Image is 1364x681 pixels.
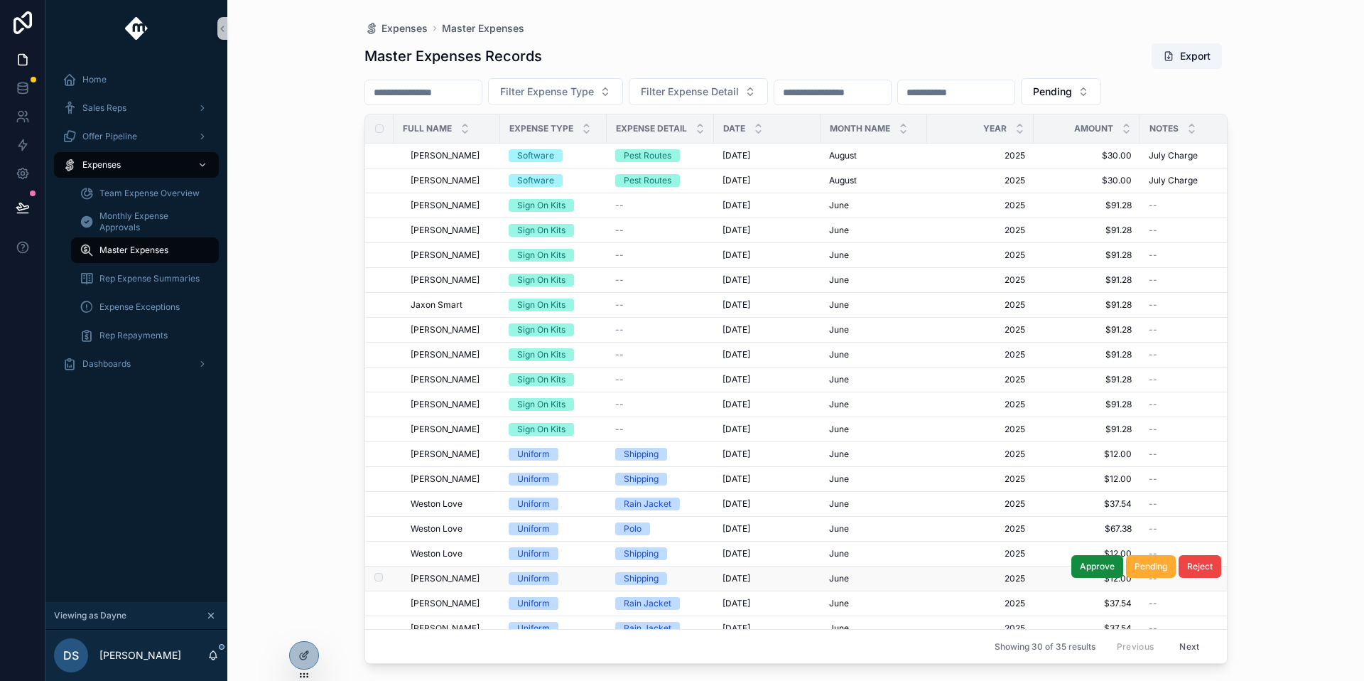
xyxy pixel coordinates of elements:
span: June [829,399,849,410]
span: $37.54 [1042,498,1132,510]
a: [DATE] [722,175,812,186]
span: -- [1149,250,1157,261]
button: Export [1152,43,1222,69]
a: [PERSON_NAME] [411,324,492,336]
span: June [829,250,849,261]
span: $30.00 [1042,150,1132,161]
a: 2025 [936,299,1025,311]
a: June [829,449,919,460]
span: [DATE] [722,498,750,510]
div: Sign On Kits [517,423,565,436]
span: [PERSON_NAME] [411,449,480,460]
a: -- [1149,250,1238,261]
span: [DATE] [722,200,750,211]
span: Dashboards [82,358,131,370]
span: Jaxon Smart [411,299,462,311]
div: Software [517,174,554,187]
a: 2025 [936,200,1025,211]
span: Monthly Expense Approvals [99,210,205,233]
span: [PERSON_NAME] [411,424,480,435]
span: [DATE] [722,175,750,186]
a: Weston Love [411,498,492,510]
a: Rep Repayments [71,323,219,348]
a: Weston Love [411,548,492,559]
a: Software [509,149,598,162]
a: 2025 [936,274,1025,286]
span: Pending [1033,85,1072,99]
div: Rain Jacket [624,498,671,510]
a: June [829,200,919,211]
span: August [829,175,857,186]
a: Offer Pipeline [54,124,219,149]
a: -- [1149,374,1238,385]
a: 2025 [936,374,1025,385]
a: [PERSON_NAME] [411,473,492,485]
span: Weston Love [411,548,462,559]
span: June [829,498,849,510]
span: Master Expenses [442,21,524,36]
span: -- [1149,374,1157,385]
div: Sign On Kits [517,249,565,262]
a: -- [1149,299,1238,311]
a: Sign On Kits [509,423,598,436]
span: Weston Love [411,523,462,535]
span: -- [615,349,624,360]
div: scrollable content [45,57,227,395]
span: [PERSON_NAME] [411,349,480,360]
a: June [829,274,919,286]
a: [PERSON_NAME] [411,150,492,161]
span: [DATE] [722,548,750,559]
a: -- [1149,449,1238,460]
a: $91.28 [1042,399,1132,410]
span: Expenses [82,159,121,171]
span: -- [615,374,624,385]
a: [DATE] [722,473,812,485]
a: $91.28 [1042,225,1132,236]
div: Shipping [624,547,659,560]
span: -- [1149,324,1157,336]
a: 2025 [936,399,1025,410]
span: [PERSON_NAME] [411,175,480,186]
a: $91.28 [1042,374,1132,385]
span: [DATE] [722,150,750,161]
span: -- [1149,349,1157,360]
span: Weston Love [411,498,462,510]
span: [PERSON_NAME] [411,399,480,410]
a: [PERSON_NAME] [411,399,492,410]
span: [DATE] [722,349,750,360]
a: Sign On Kits [509,373,598,386]
a: June [829,299,919,311]
span: 2025 [936,449,1025,460]
a: $12.00 [1042,473,1132,485]
a: [PERSON_NAME] [411,175,492,186]
a: -- [1149,274,1238,286]
a: Shipping [615,448,705,461]
div: Uniform [517,522,550,535]
span: -- [1149,449,1157,460]
a: -- [615,349,705,360]
span: 2025 [936,473,1025,485]
a: [DATE] [722,274,812,286]
a: -- [1149,399,1238,410]
a: [PERSON_NAME] [411,225,492,236]
span: -- [615,424,624,435]
a: 2025 [936,250,1025,261]
a: Sales Reps [54,95,219,121]
span: -- [1149,399,1157,410]
span: Master Expenses [99,245,168,256]
a: June [829,250,919,261]
div: Uniform [517,498,550,510]
a: $30.00 [1042,175,1132,186]
a: 2025 [936,225,1025,236]
a: -- [1149,498,1238,510]
a: June [829,374,919,385]
span: -- [1149,473,1157,485]
a: 2025 [936,150,1025,161]
span: [DATE] [722,299,750,311]
span: [DATE] [722,324,750,336]
a: [DATE] [722,250,812,261]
